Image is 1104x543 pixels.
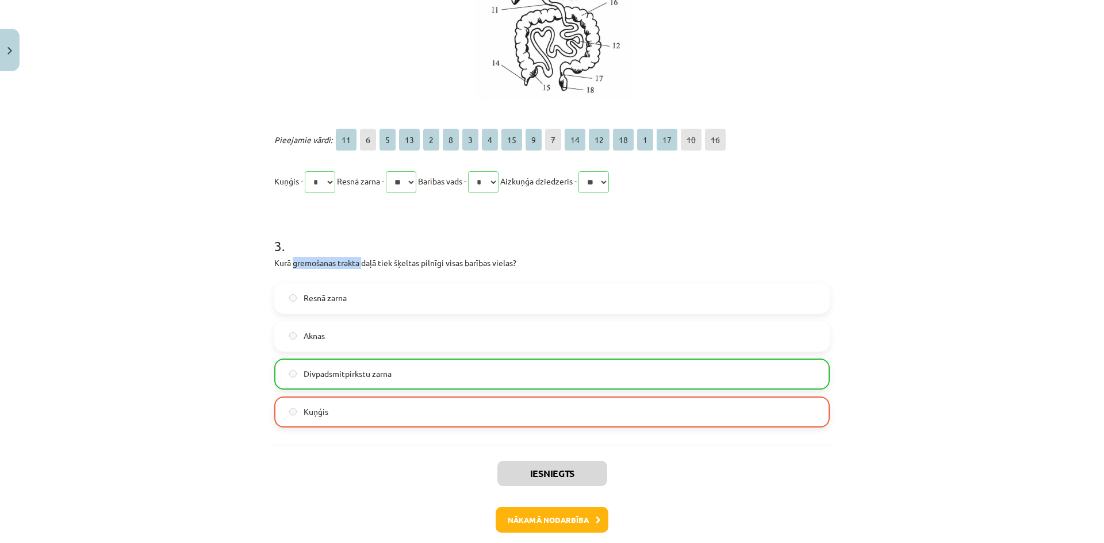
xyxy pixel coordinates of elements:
img: icon-close-lesson-0947bae3869378f0d4975bcd49f059093ad1ed9edebbc8119c70593378902aed.svg [7,47,12,55]
input: Kuņģis [289,408,297,415]
span: 3 [462,129,478,151]
span: 17 [657,129,677,151]
p: Kurā gremošanas trakta daļā tiek šķeltas pilnīgi visas barības vielas? [274,257,830,269]
input: Divpadsmitpirkstu zarna [289,370,297,378]
span: 13 [399,129,420,151]
span: Resnā zarna [304,292,347,304]
span: Aknas [304,330,325,342]
span: Pieejamie vārdi: [274,134,332,145]
span: 7 [545,129,561,151]
span: 10 [681,129,701,151]
span: 15 [501,129,522,151]
span: Resnā zarna - [337,176,384,186]
span: 14 [565,129,585,151]
span: 18 [613,129,634,151]
span: 2 [423,129,439,151]
button: Iesniegts [497,461,607,486]
span: 16 [705,129,726,151]
span: 6 [360,129,376,151]
span: 9 [526,129,542,151]
h1: 3 . [274,218,830,253]
span: Barības vads - [418,176,466,186]
input: Aknas [289,332,297,340]
input: Resnā zarna [289,294,297,302]
span: 12 [589,129,609,151]
span: 11 [336,129,356,151]
span: Kuņģis - [274,176,303,186]
button: Nākamā nodarbība [496,507,608,533]
span: Divpadsmitpirkstu zarna [304,368,392,380]
span: 5 [379,129,396,151]
span: 4 [482,129,498,151]
span: Aizkuņģa dziedzeris - [500,176,577,186]
span: 1 [637,129,653,151]
span: Kuņģis [304,406,328,418]
span: 8 [443,129,459,151]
